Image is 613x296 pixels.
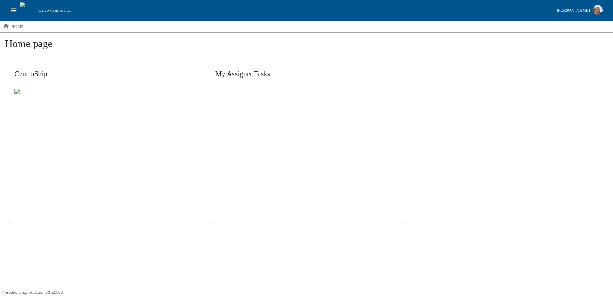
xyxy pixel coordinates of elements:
[557,7,590,14] div: [PERSON_NAME]
[5,37,608,55] h1: Home page
[215,69,398,79] span: My Assigned
[20,2,36,18] img: cargo logo
[592,5,603,15] img: Profile image
[51,8,71,12] span: Centro Inc.
[14,89,46,97] img: Centro ship
[11,23,24,30] p: home
[554,3,605,17] button: [PERSON_NAME]
[36,7,554,13] div: Cargo -
[14,69,197,79] span: CentroShip
[254,70,270,78] span: Tasks
[8,4,20,16] button: open drawer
